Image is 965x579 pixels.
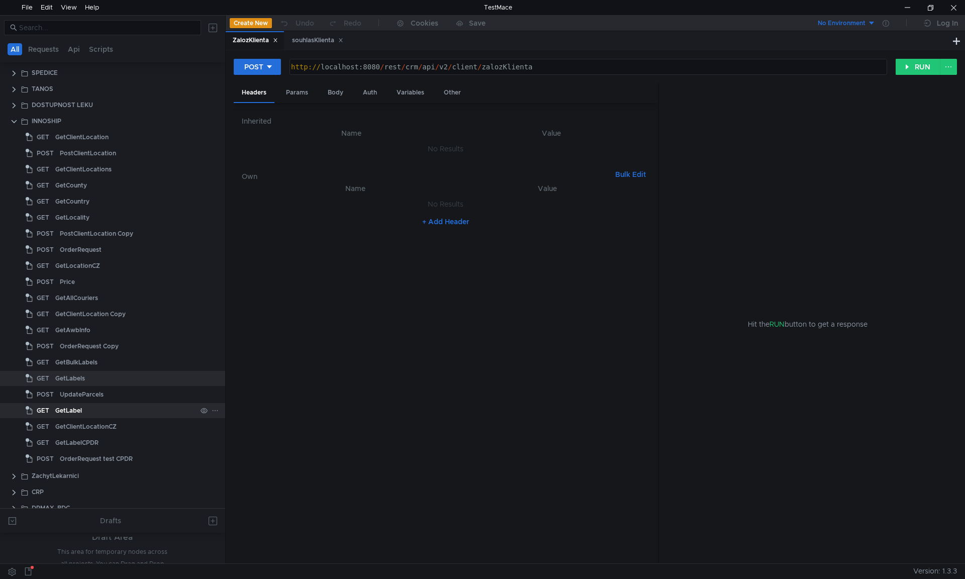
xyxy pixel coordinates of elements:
span: GET [37,323,49,338]
span: POST [37,451,54,466]
th: Value [453,182,642,195]
span: GET [37,210,49,225]
nz-embed-empty: No Results [428,200,463,209]
div: Other [436,83,469,102]
th: Name [258,182,453,195]
div: GetCountry [55,194,89,209]
div: GetClientLocations [55,162,112,177]
button: Bulk Edit [611,168,650,180]
div: GetLocality [55,210,89,225]
div: souhlasKlienta [292,35,343,46]
span: GET [37,355,49,370]
div: Price [60,274,75,289]
span: GET [37,194,49,209]
span: GET [37,307,49,322]
span: GET [37,162,49,177]
div: TANOS [32,81,53,96]
span: POST [37,387,54,402]
span: POST [37,274,54,289]
span: Hit the button to get a response [748,319,867,330]
div: SPEDICE [32,65,58,80]
span: Version: 1.3.3 [913,564,957,578]
th: Value [453,127,650,139]
div: OrderRequest [60,242,102,257]
div: Params [278,83,316,102]
div: ZalozKlienta [233,35,278,46]
button: + Add Header [418,216,473,228]
span: GET [37,419,49,434]
div: Body [320,83,351,102]
button: Requests [25,43,62,55]
div: No Environment [818,19,865,28]
div: GetLabelCPDR [55,435,99,450]
div: DOSTUPNOST LEKU [32,98,93,113]
div: Variables [389,83,432,102]
span: RUN [769,320,785,329]
button: RUN [896,59,940,75]
div: GetClientLocation [55,130,109,145]
h6: Inherited [242,115,650,127]
div: UpdateParcels [60,387,104,402]
span: GET [37,258,49,273]
div: INNOSHIP [32,114,61,129]
span: GET [37,178,49,193]
div: Auth [355,83,385,102]
div: GetLabels [55,371,85,386]
div: GetCounty [55,178,87,193]
span: POST [37,226,54,241]
th: Name [250,127,453,139]
span: GET [37,291,49,306]
div: POST [244,61,263,72]
div: GetLocationCZ [55,258,100,273]
div: PostClientLocation [60,146,116,161]
div: ZachytLekarnici [32,468,79,484]
div: GetLabel [55,403,82,418]
nz-embed-empty: No Results [428,144,463,153]
div: GetBulkLabels [55,355,98,370]
button: Redo [321,16,368,31]
span: GET [37,130,49,145]
div: CRP [32,485,44,500]
div: GetClientLocation Copy [55,307,126,322]
div: Drafts [100,515,121,527]
div: Undo [296,17,314,29]
button: Create New [230,18,272,28]
div: Redo [344,17,361,29]
input: Search... [19,22,195,33]
div: GetAllCouriers [55,291,98,306]
div: PostClientLocation Copy [60,226,133,241]
div: GetAwbInfo [55,323,90,338]
button: All [8,43,22,55]
div: DRMAX_BDC [32,501,70,516]
div: Headers [234,83,274,103]
div: OrderRequest test CPDR [60,451,133,466]
button: Api [65,43,83,55]
h6: Own [242,170,611,182]
div: Cookies [411,17,438,29]
span: GET [37,371,49,386]
span: GET [37,435,49,450]
button: POST [234,59,281,75]
span: POST [37,146,54,161]
div: Save [469,20,486,27]
button: No Environment [806,15,876,31]
div: Log In [937,17,958,29]
span: GET [37,403,49,418]
span: POST [37,242,54,257]
button: Scripts [86,43,116,55]
span: POST [37,339,54,354]
button: Undo [272,16,321,31]
div: GetClientLocationCZ [55,419,117,434]
div: OrderRequest Copy [60,339,119,354]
